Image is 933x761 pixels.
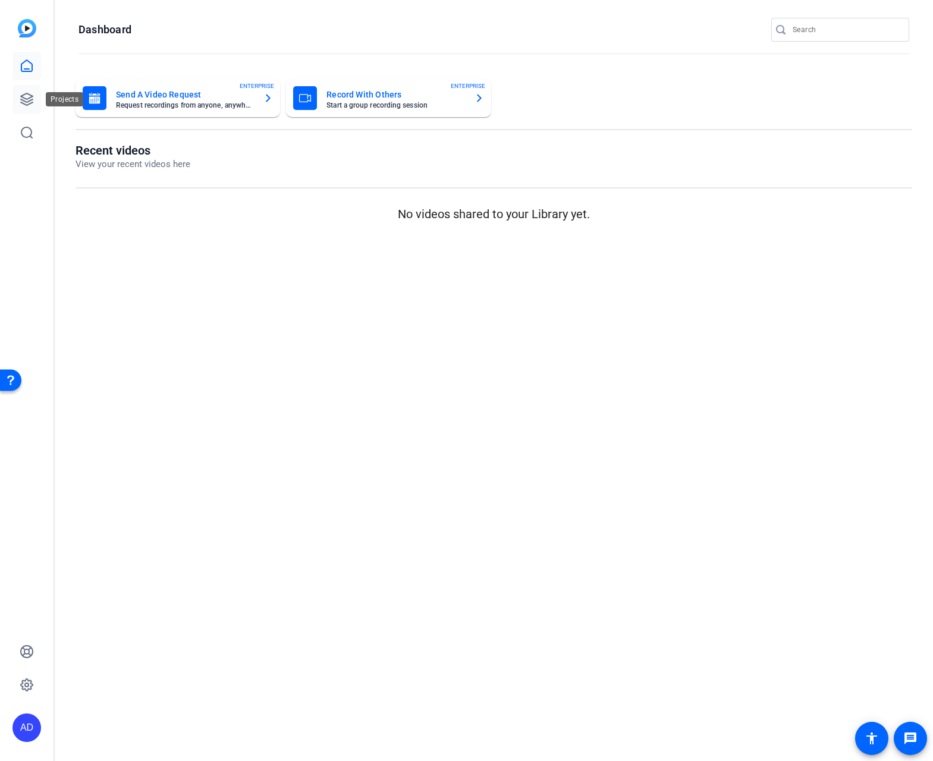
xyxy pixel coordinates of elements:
mat-icon: accessibility [865,731,879,746]
button: Send A Video RequestRequest recordings from anyone, anywhereENTERPRISE [76,79,280,117]
mat-card-title: Send A Video Request [116,87,254,102]
p: No videos shared to your Library yet. [76,205,912,223]
input: Search [793,23,900,37]
div: Projects [46,92,83,106]
mat-card-subtitle: Start a group recording session [326,102,464,109]
h1: Recent videos [76,143,190,158]
mat-icon: message [903,731,918,746]
span: ENTERPRISE [451,81,485,90]
img: blue-gradient.svg [18,19,36,37]
mat-card-subtitle: Request recordings from anyone, anywhere [116,102,254,109]
p: View your recent videos here [76,158,190,171]
span: ENTERPRISE [240,81,274,90]
mat-card-title: Record With Others [326,87,464,102]
div: AD [12,713,41,742]
h1: Dashboard [78,23,131,37]
button: Record With OthersStart a group recording sessionENTERPRISE [286,79,491,117]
